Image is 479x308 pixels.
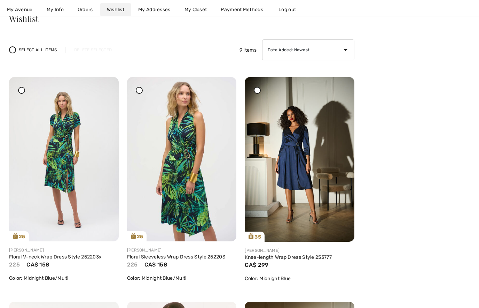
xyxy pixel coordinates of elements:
a: My Addresses [131,3,178,16]
span: Select All Items [19,47,57,53]
a: 25 [9,77,119,241]
div: Color: Midnight Blue [245,275,354,282]
div: Color: Midnight Blue/Multi [127,275,237,282]
a: 35 [245,77,354,242]
span: 9 Items [239,46,257,54]
span: My Avenue [7,6,33,13]
div: [PERSON_NAME] [245,247,354,254]
a: Floral Sleeveless Wrap Dress Style 252203 [127,254,225,260]
img: joseph-ribkoff-dresses-jumpsuits-midnight-blue-multi_252203X_1_db15_search.jpg [9,77,119,241]
span: CA$ 299 [245,262,268,268]
div: Color: Midnight Blue/Multi [9,275,119,282]
span: 225 [127,261,138,268]
a: Payment Methods [214,3,270,16]
div: [PERSON_NAME] [127,247,237,253]
img: joseph-ribkoff-dresses-jumpsuits-midnight-blue-multi_252203_2_746b_search.jpg [127,77,237,241]
a: My Info [40,3,71,16]
span: CA$ 158 [144,261,167,268]
a: Orders [71,3,100,16]
a: Wishlist [100,3,131,16]
div: [PERSON_NAME] [9,247,119,253]
span: CA$ 158 [26,261,49,268]
a: My Closet [178,3,214,16]
a: 25 [127,77,237,241]
img: joseph-ribkoff-dresses-jumpsuits-midnight-blue_253777a_5_5d36_search.jpg [245,77,354,242]
span: 225 [9,261,20,268]
a: Floral V-neck Wrap Dress Style 252203x [9,254,102,260]
h3: Wishlist [9,14,354,23]
div: Delete Selected [65,47,120,53]
a: Knee-length Wrap Dress Style 253777 [245,254,332,260]
a: Log out [272,3,310,16]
